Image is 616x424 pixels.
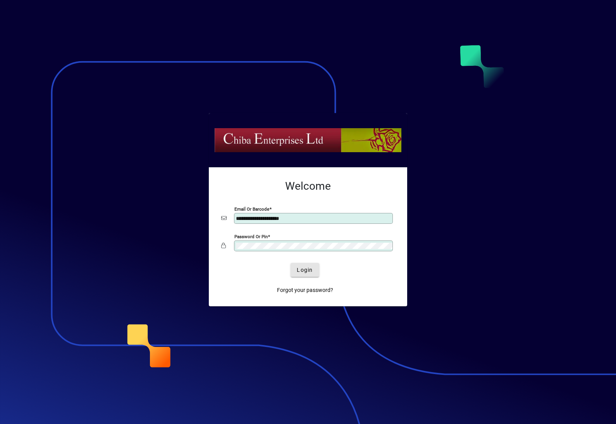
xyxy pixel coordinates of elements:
span: Login [297,266,313,274]
mat-label: Email or Barcode [234,206,269,212]
h2: Welcome [221,180,395,193]
button: Login [291,263,319,277]
a: Forgot your password? [274,283,336,297]
mat-label: Password or Pin [234,234,268,239]
span: Forgot your password? [277,286,333,294]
